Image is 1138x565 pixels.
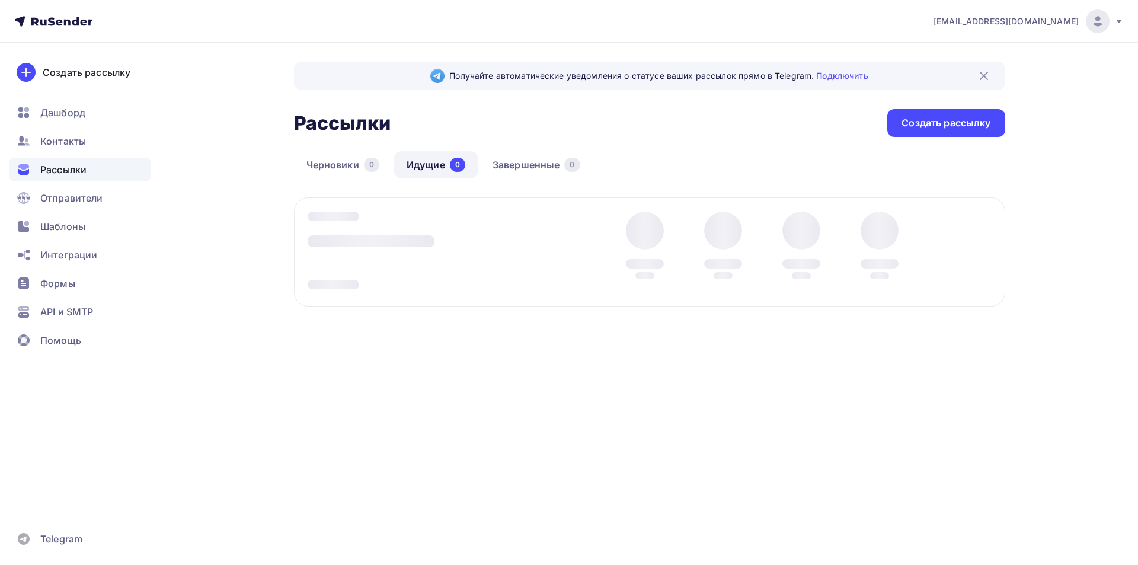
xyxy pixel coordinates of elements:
[43,65,130,79] div: Создать рассылку
[394,151,478,178] a: Идущие0
[902,116,990,130] div: Создать рассылку
[40,162,87,177] span: Рассылки
[40,134,86,148] span: Контакты
[40,305,93,319] span: API и SMTP
[934,9,1124,33] a: [EMAIL_ADDRESS][DOMAIN_NAME]
[40,219,85,234] span: Шаблоны
[294,151,392,178] a: Черновики0
[40,333,81,347] span: Помощь
[9,186,151,210] a: Отправители
[40,276,75,291] span: Формы
[40,532,82,546] span: Telegram
[480,151,593,178] a: Завершенные0
[450,158,465,172] div: 0
[564,158,580,172] div: 0
[294,111,391,135] h2: Рассылки
[449,70,868,82] span: Получайте автоматические уведомления о статусе ваших рассылок прямо в Telegram.
[40,106,85,120] span: Дашборд
[40,191,103,205] span: Отправители
[364,158,379,172] div: 0
[40,248,97,262] span: Интеграции
[9,215,151,238] a: Шаблоны
[9,101,151,125] a: Дашборд
[430,69,445,83] img: Telegram
[9,129,151,153] a: Контакты
[934,15,1079,27] span: [EMAIL_ADDRESS][DOMAIN_NAME]
[816,71,868,81] a: Подключить
[9,272,151,295] a: Формы
[9,158,151,181] a: Рассылки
